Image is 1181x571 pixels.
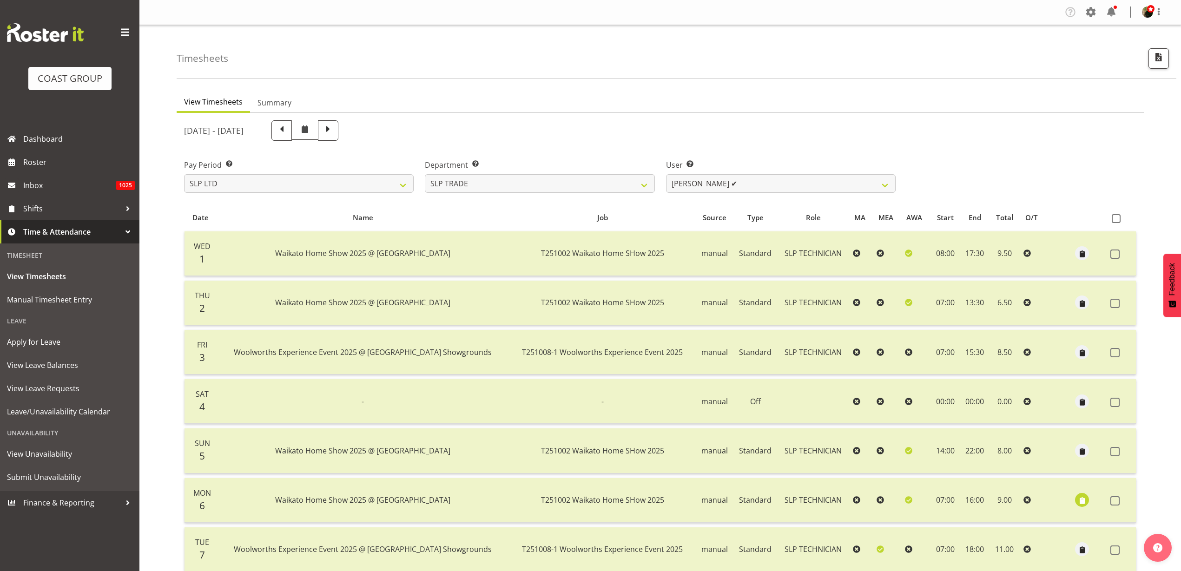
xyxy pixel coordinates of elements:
span: Mon [193,488,211,498]
img: micah-hetrick73ebaf9e9aacd948a3fc464753b70555.png [1142,7,1153,18]
span: SLP TECHNICIAN [785,248,842,258]
span: Total [996,212,1013,223]
span: SLP TECHNICIAN [785,446,842,456]
span: T251002 Waikato Home SHow 2025 [541,446,664,456]
span: Time & Attendance [23,225,121,239]
img: help-xxl-2.png [1153,543,1162,552]
span: 7 [199,548,205,561]
a: Apply for Leave [2,330,137,354]
span: manual [701,297,728,308]
span: Type [747,212,764,223]
span: 3 [199,351,205,364]
span: - [601,396,604,407]
td: Standard [733,231,778,276]
span: Waikato Home Show 2025 @ [GEOGRAPHIC_DATA] [275,297,450,308]
span: MA [854,212,865,223]
span: Waikato Home Show 2025 @ [GEOGRAPHIC_DATA] [275,495,450,505]
span: Source [703,212,726,223]
span: View Timesheets [184,96,243,107]
span: Tue [195,537,209,547]
td: 22:00 [960,428,989,473]
span: Apply for Leave [7,335,132,349]
td: 16:00 [960,478,989,523]
td: 13:30 [960,281,989,325]
td: Standard [733,330,778,374]
td: 17:30 [960,231,989,276]
span: Role [806,212,821,223]
a: View Leave Balances [2,354,137,377]
span: manual [701,396,728,407]
span: SLP TECHNICIAN [785,495,842,505]
span: T251008-1 Woolworths Experience Event 2025 [522,544,683,554]
span: T251002 Waikato Home SHow 2025 [541,248,664,258]
span: SLP TECHNICIAN [785,544,842,554]
div: Unavailability [2,423,137,442]
span: Date [192,212,209,223]
span: - [362,396,364,407]
span: 1 [199,252,205,265]
span: manual [701,544,728,554]
span: View Timesheets [7,269,132,283]
td: 8.50 [989,330,1020,374]
td: 9.00 [989,478,1020,523]
span: Roster [23,155,135,169]
a: Submit Unavailability [2,466,137,489]
span: End [969,212,981,223]
span: Summary [257,97,291,108]
span: AWA [906,212,922,223]
span: Waikato Home Show 2025 @ [GEOGRAPHIC_DATA] [275,248,450,258]
h5: [DATE] - [DATE] [184,125,244,136]
div: Timesheet [2,246,137,265]
span: T251008-1 Woolworths Experience Event 2025 [522,347,683,357]
div: Leave [2,311,137,330]
span: View Leave Requests [7,381,132,395]
td: 07:00 [930,330,961,374]
span: 1025 [116,181,135,190]
span: T251002 Waikato Home SHow 2025 [541,297,664,308]
span: Woolworths Experience Event 2025 @ [GEOGRAPHIC_DATA] Showgrounds [234,544,492,554]
td: 07:00 [930,281,961,325]
span: 5 [199,449,205,462]
td: Standard [733,428,778,473]
span: Job [597,212,608,223]
td: 14:00 [930,428,961,473]
span: View Leave Balances [7,358,132,372]
span: 4 [199,400,205,413]
span: Feedback [1168,263,1176,295]
span: 2 [199,302,205,315]
img: Rosterit website logo [7,23,84,42]
span: Fri [197,340,207,350]
span: Thu [195,290,210,301]
span: Name [353,212,373,223]
td: 07:00 [930,478,961,523]
span: 6 [199,499,205,512]
span: Sat [196,389,209,399]
a: View Unavailability [2,442,137,466]
td: 00:00 [930,379,961,424]
h4: Timesheets [177,53,228,64]
td: 6.50 [989,281,1020,325]
td: 9.50 [989,231,1020,276]
a: View Leave Requests [2,377,137,400]
span: SLP TECHNICIAN [785,347,842,357]
a: Leave/Unavailability Calendar [2,400,137,423]
label: Pay Period [184,159,414,171]
span: Waikato Home Show 2025 @ [GEOGRAPHIC_DATA] [275,446,450,456]
td: Standard [733,281,778,325]
span: View Unavailability [7,447,132,461]
td: 08:00 [930,231,961,276]
label: Department [425,159,654,171]
span: Wed [194,241,211,251]
a: View Timesheets [2,265,137,288]
button: Feedback - Show survey [1163,254,1181,317]
span: Inbox [23,178,116,192]
span: T251002 Waikato Home SHow 2025 [541,495,664,505]
span: manual [701,446,728,456]
span: Woolworths Experience Event 2025 @ [GEOGRAPHIC_DATA] Showgrounds [234,347,492,357]
span: Start [937,212,954,223]
span: MEA [878,212,893,223]
td: 0.00 [989,379,1020,424]
span: Submit Unavailability [7,470,132,484]
td: Off [733,379,778,424]
td: 15:30 [960,330,989,374]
